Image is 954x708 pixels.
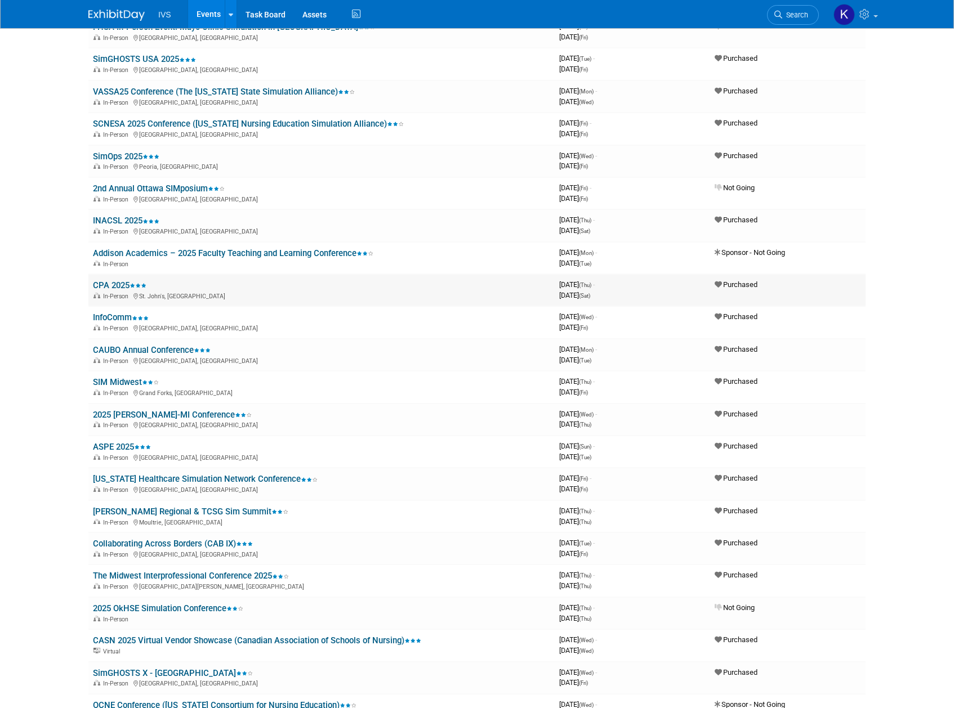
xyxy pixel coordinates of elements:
span: In-Person [103,680,132,687]
span: [DATE] [559,420,591,428]
span: In-Person [103,519,132,526]
span: (Wed) [579,99,594,105]
span: [DATE] [559,162,588,170]
span: - [595,312,597,321]
span: In-Person [103,551,132,558]
span: (Thu) [579,572,591,579]
span: (Sun) [579,443,591,450]
div: Peoria, [GEOGRAPHIC_DATA] [93,162,550,171]
span: Purchased [715,280,757,289]
span: Purchased [715,507,757,515]
img: In-Person Event [93,551,100,557]
img: In-Person Event [93,261,100,266]
span: - [590,183,591,192]
span: (Fri) [579,196,588,202]
img: In-Person Event [93,616,100,621]
span: In-Person [103,616,132,623]
img: In-Person Event [93,163,100,169]
span: (Wed) [579,637,594,643]
span: Purchased [715,377,757,386]
span: [DATE] [559,442,595,450]
span: [DATE] [559,517,591,526]
span: (Mon) [579,88,594,95]
span: (Tue) [579,454,591,460]
span: In-Person [103,293,132,300]
span: [DATE] [559,571,595,579]
span: - [593,216,595,224]
span: [DATE] [559,65,588,73]
span: (Thu) [579,508,591,514]
a: ASPE 2025 [93,442,151,452]
span: - [593,54,595,62]
span: [DATE] [559,312,597,321]
span: Sponsor - Not Going [715,248,785,257]
span: [DATE] [559,216,595,224]
span: In-Person [103,261,132,268]
a: 2025 OkHSE Simulation Conference [93,603,243,613]
span: [DATE] [559,119,591,127]
img: In-Person Event [93,66,100,72]
img: In-Person Event [93,228,100,234]
div: [GEOGRAPHIC_DATA], [GEOGRAPHIC_DATA] [93,33,550,42]
img: In-Person Event [93,486,100,492]
img: In-Person Event [93,131,100,137]
span: - [595,410,597,418]
span: In-Person [103,357,132,365]
a: 2nd Annual Ottawa SIMposium [93,183,225,194]
span: (Fri) [579,163,588,169]
div: [GEOGRAPHIC_DATA][PERSON_NAME], [GEOGRAPHIC_DATA] [93,581,550,590]
span: [DATE] [559,151,597,160]
img: ExhibitDay [88,10,145,21]
img: In-Person Event [93,583,100,589]
img: In-Person Event [93,454,100,460]
a: Search [767,5,819,25]
span: (Tue) [579,357,591,364]
span: Purchased [715,216,757,224]
span: Purchased [715,410,757,418]
span: [DATE] [559,539,595,547]
span: (Mon) [579,250,594,256]
span: - [595,668,597,676]
a: Collaborating Across Borders (CAB IX) [93,539,253,549]
div: [GEOGRAPHIC_DATA], [GEOGRAPHIC_DATA] [93,452,550,461]
span: (Wed) [579,670,594,676]
div: [GEOGRAPHIC_DATA], [GEOGRAPHIC_DATA] [93,65,550,74]
div: [GEOGRAPHIC_DATA], [GEOGRAPHIC_DATA] [93,97,550,106]
a: The Midwest Interprofessional Conference 2025 [93,571,289,581]
span: [DATE] [559,452,591,461]
span: Purchased [715,119,757,127]
a: Addison Academics – 2025 Faculty Teaching and Learning Conference [93,248,373,258]
span: In-Person [103,228,132,235]
span: Virtual [103,648,123,655]
span: In-Person [103,99,132,106]
span: In-Person [103,163,132,171]
span: In-Person [103,325,132,332]
span: [DATE] [559,485,588,493]
span: (Tue) [579,56,591,62]
span: (Wed) [579,648,594,654]
img: In-Person Event [93,389,100,395]
span: (Wed) [579,153,594,159]
span: [DATE] [559,668,597,676]
span: - [593,442,595,450]
span: (Tue) [579,540,591,546]
span: [DATE] [559,635,597,644]
img: In-Person Event [93,519,100,525]
span: In-Person [103,486,132,494]
span: In-Person [103,196,132,203]
span: (Wed) [579,314,594,320]
span: Purchased [715,571,757,579]
span: (Fri) [579,131,588,137]
span: [DATE] [559,248,597,257]
span: Not Going [715,603,755,612]
span: (Fri) [579,551,588,557]
span: Purchased [715,54,757,62]
span: (Fri) [579,120,588,127]
span: Purchased [715,474,757,482]
div: Grand Forks, [GEOGRAPHIC_DATA] [93,388,550,397]
span: [DATE] [559,291,590,299]
a: INACSL 2025 [93,216,159,226]
span: [DATE] [559,87,597,95]
span: (Wed) [579,411,594,418]
span: Search [782,11,808,19]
